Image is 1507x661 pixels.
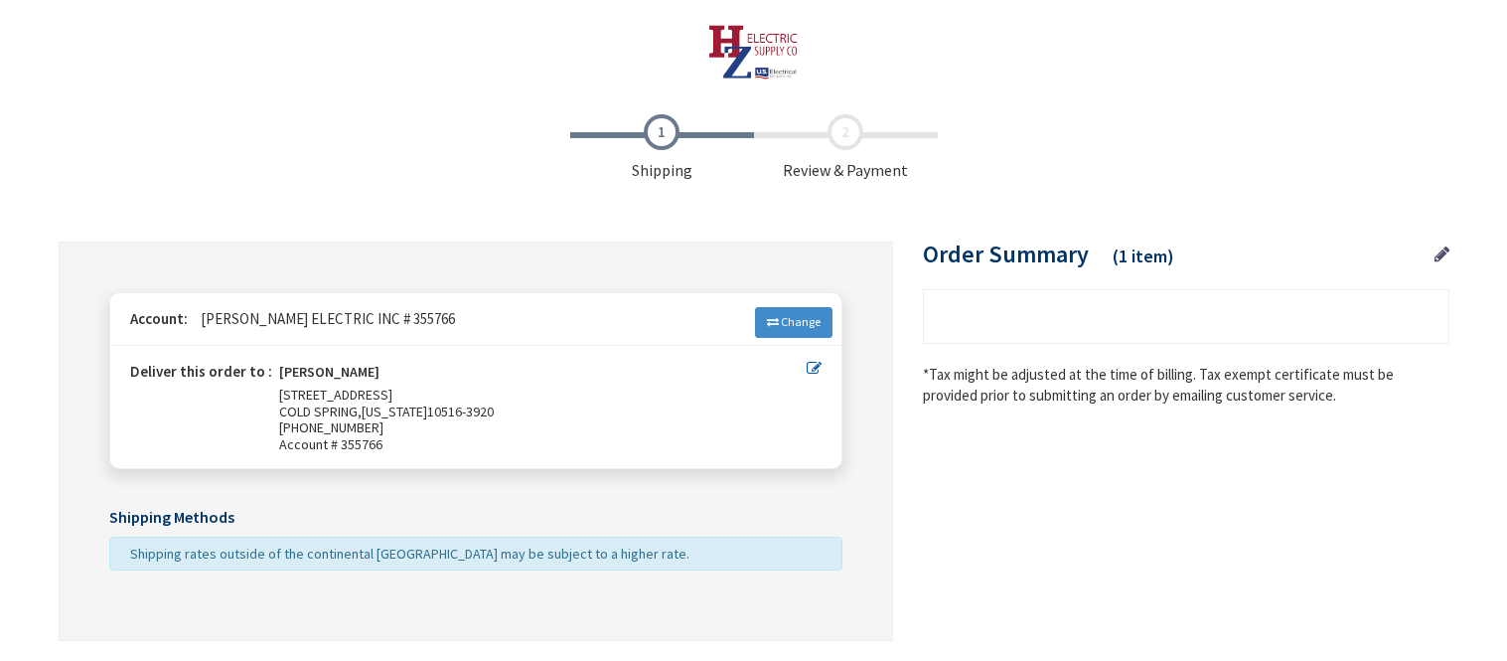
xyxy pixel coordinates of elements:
[279,436,807,453] span: Account # 355766
[191,309,455,328] span: [PERSON_NAME] ELECTRIC INC # 355766
[279,403,362,420] span: COLD SPRING,
[708,25,799,80] img: HZ Electric Supply
[427,403,494,420] span: 10516-3920
[130,362,272,381] strong: Deliver this order to :
[754,114,938,182] span: Review & Payment
[755,307,832,337] a: Change
[362,403,427,420] span: [US_STATE]
[570,114,754,182] span: Shipping
[130,545,689,563] span: Shipping rates outside of the continental [GEOGRAPHIC_DATA] may be subject to a higher rate.
[130,309,188,328] strong: Account:
[279,364,379,387] strong: [PERSON_NAME]
[109,509,842,527] h5: Shipping Methods
[923,364,1449,407] : *Tax might be adjusted at the time of billing. Tax exempt certificate must be provided prior to s...
[923,239,1089,269] span: Order Summary
[1113,245,1174,267] span: (1 item)
[279,418,383,436] span: [PHONE_NUMBER]
[279,386,392,404] span: [STREET_ADDRESS]
[781,314,821,329] span: Change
